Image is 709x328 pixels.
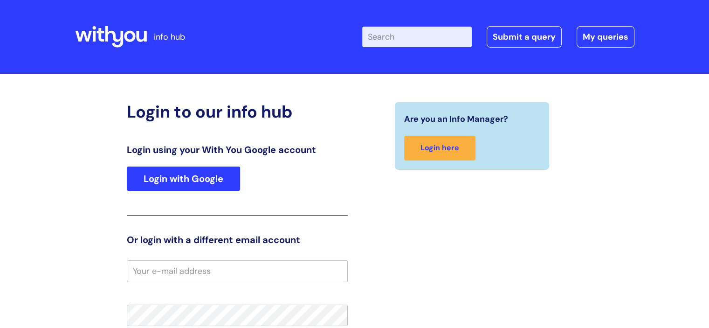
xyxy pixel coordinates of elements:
[127,260,348,282] input: Your e-mail address
[577,26,634,48] a: My queries
[127,234,348,245] h3: Or login with a different email account
[404,112,508,126] span: Are you an Info Manager?
[487,26,562,48] a: Submit a query
[127,144,348,155] h3: Login using your With You Google account
[154,29,185,44] p: info hub
[404,136,475,161] a: Login here
[127,102,348,122] h2: Login to our info hub
[127,167,240,191] a: Login with Google
[362,27,472,47] input: Search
